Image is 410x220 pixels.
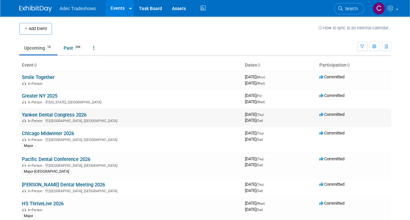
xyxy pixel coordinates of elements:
[245,162,263,167] span: [DATE]
[73,45,82,50] span: 244
[22,208,26,211] img: In-Person Event
[22,169,71,175] div: Major-[GEOGRAPHIC_DATA]
[60,6,96,11] span: Adec Tradeshows
[22,74,54,80] a: Smile Together
[256,163,263,167] span: (Sat)
[22,201,64,207] a: HS ThriveLive 2026
[22,100,26,103] img: In-Person Event
[266,201,267,206] span: -
[22,119,26,122] img: In-Person Event
[245,207,263,212] span: [DATE]
[22,163,240,168] div: [GEOGRAPHIC_DATA], [GEOGRAPHIC_DATA]
[22,188,240,193] div: [GEOGRAPHIC_DATA], [GEOGRAPHIC_DATA]
[319,182,344,187] span: Committed
[256,75,265,79] span: (Mon)
[256,82,265,85] span: (Wed)
[245,93,264,98] span: [DATE]
[372,2,385,15] img: Carol Schmidlin
[319,112,344,117] span: Committed
[19,60,242,71] th: Event
[22,137,240,142] div: [GEOGRAPHIC_DATA], [GEOGRAPHIC_DATA]
[28,164,44,168] span: In-Person
[265,156,266,161] span: -
[245,112,266,117] span: [DATE]
[245,99,265,104] span: [DATE]
[22,118,240,123] div: [GEOGRAPHIC_DATA], [GEOGRAPHIC_DATA]
[257,62,260,68] a: Sort by Start Date
[265,182,266,187] span: -
[22,138,26,141] img: In-Person Event
[45,45,53,50] span: 14
[22,112,86,118] a: Yankee Dental Congress 2026
[28,82,44,86] span: In-Person
[245,201,267,206] span: [DATE]
[28,100,44,104] span: In-Person
[256,100,265,104] span: (Wed)
[265,131,266,135] span: -
[334,3,364,14] a: Search
[19,23,52,35] button: Add Event
[22,99,240,104] div: [US_STATE], [GEOGRAPHIC_DATA]
[22,143,35,149] div: Major
[256,157,264,161] span: (Thu)
[22,213,35,219] div: Major
[22,156,90,162] a: Pacific Dental Conference 2026
[319,131,344,135] span: Committed
[245,81,265,86] span: [DATE]
[245,74,267,79] span: [DATE]
[22,182,105,188] a: [PERSON_NAME] Dental Meeting 2026
[34,62,37,68] a: Sort by Event Name
[256,189,263,193] span: (Sat)
[256,113,264,117] span: (Thu)
[265,112,266,117] span: -
[22,93,57,99] a: Greater NY 2025
[319,93,344,98] span: Committed
[317,60,391,71] th: Participation
[245,156,266,161] span: [DATE]
[28,189,44,193] span: In-Person
[256,94,262,98] span: (Fri)
[256,202,265,205] span: (Wed)
[256,132,264,135] span: (Thu)
[245,137,263,142] span: [DATE]
[22,189,26,192] img: In-Person Event
[245,131,266,135] span: [DATE]
[266,74,267,79] span: -
[256,183,264,186] span: (Thu)
[245,182,266,187] span: [DATE]
[242,60,317,71] th: Dates
[59,42,87,54] a: Past244
[256,208,263,212] span: (Sat)
[28,208,44,212] span: In-Person
[22,131,74,136] a: Chicago Midwinter 2026
[19,42,57,54] a: Upcoming14
[263,93,264,98] span: -
[319,74,344,79] span: Committed
[245,188,263,193] span: [DATE]
[318,25,391,30] a: How to sync to an external calendar...
[19,6,52,12] img: ExhibitDay
[22,164,26,167] img: In-Person Event
[319,156,344,161] span: Committed
[346,62,350,68] a: Sort by Participation Type
[22,82,26,85] img: In-Person Event
[256,138,263,141] span: (Sat)
[245,118,263,123] span: [DATE]
[319,201,344,206] span: Committed
[28,119,44,123] span: In-Person
[28,138,44,142] span: In-Person
[343,6,358,11] span: Search
[256,119,263,122] span: (Sat)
